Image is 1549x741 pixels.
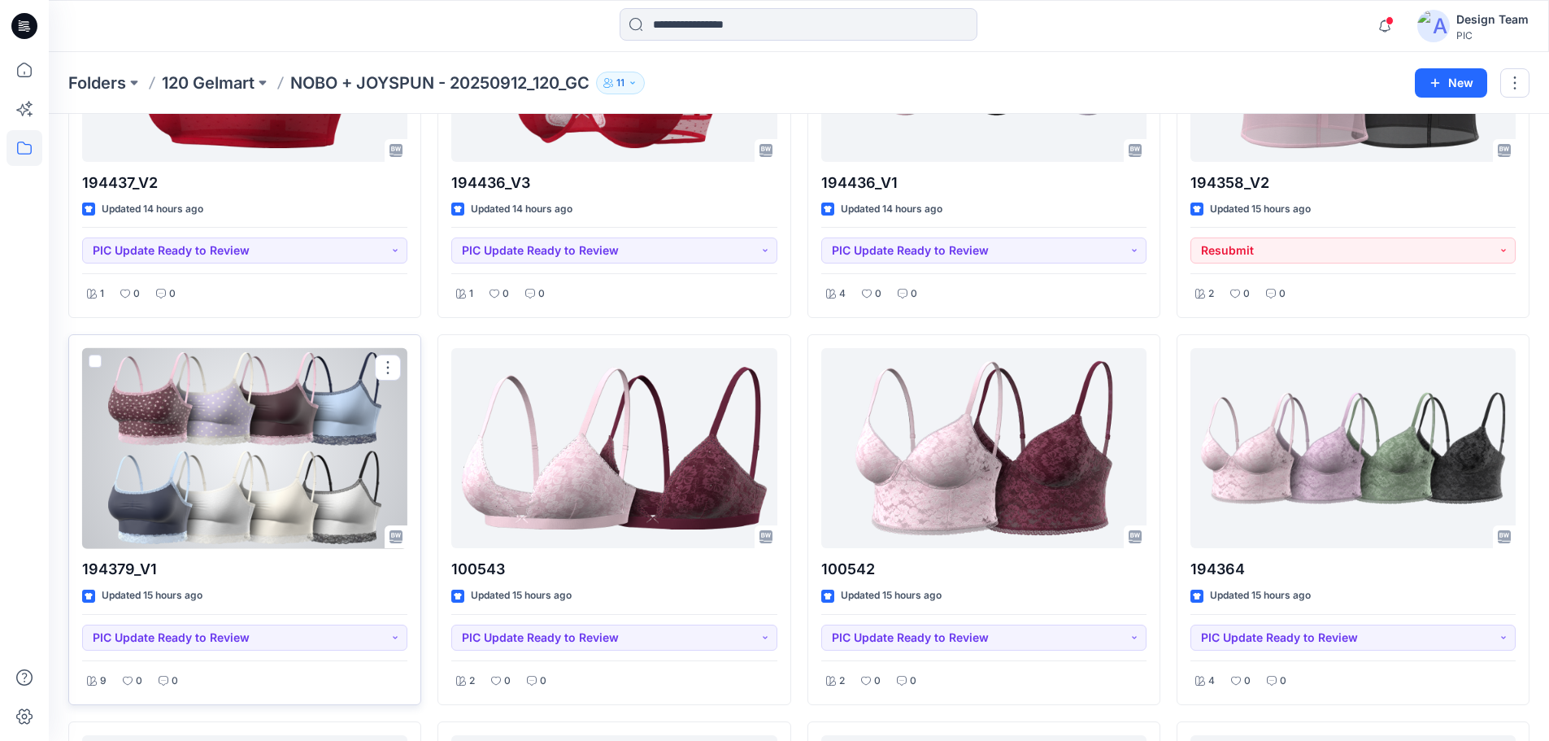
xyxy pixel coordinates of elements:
p: 4 [839,286,846,303]
p: 1 [469,286,473,303]
p: 0 [504,673,511,690]
p: Updated 15 hours ago [1210,201,1311,218]
div: Design Team [1456,10,1529,29]
a: 120 Gelmart [162,72,255,94]
p: Updated 14 hours ago [102,201,203,218]
button: New [1415,68,1487,98]
p: Updated 14 hours ago [471,201,572,218]
p: 0 [1244,673,1251,690]
p: 2 [1208,286,1214,303]
p: 0 [540,673,546,690]
p: Updated 15 hours ago [102,587,202,604]
p: 2 [469,673,475,690]
p: 1 [100,286,104,303]
p: NOBO + JOYSPUN - 20250912_120_GC [290,72,590,94]
p: 9 [100,673,107,690]
p: 0 [875,286,881,303]
a: Folders [68,72,126,94]
p: 0 [874,673,881,690]
img: avatar [1417,10,1450,42]
p: 194436_V3 [451,172,777,194]
a: 100542 [821,348,1147,549]
p: 2 [839,673,845,690]
p: 0 [1243,286,1250,303]
p: 0 [136,673,142,690]
p: 194364 [1190,558,1516,581]
p: 11 [616,74,624,92]
a: 194364 [1190,348,1516,549]
p: 100543 [451,558,777,581]
button: 11 [596,72,645,94]
p: 194358_V2 [1190,172,1516,194]
p: Updated 14 hours ago [841,201,942,218]
p: Updated 15 hours ago [841,587,942,604]
p: 0 [172,673,178,690]
p: 0 [538,286,545,303]
p: 0 [133,286,140,303]
a: 194379_V1 [82,348,407,549]
p: 0 [1280,673,1286,690]
p: 194437_V2 [82,172,407,194]
p: 0 [169,286,176,303]
a: 100543 [451,348,777,549]
p: 4 [1208,673,1215,690]
p: 0 [503,286,509,303]
p: 194379_V1 [82,558,407,581]
p: Updated 15 hours ago [1210,587,1311,604]
p: 0 [911,286,917,303]
p: 0 [910,673,916,690]
p: Updated 15 hours ago [471,587,572,604]
p: 194436_V1 [821,172,1147,194]
p: 0 [1279,286,1286,303]
div: PIC [1456,29,1529,41]
p: 100542 [821,558,1147,581]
